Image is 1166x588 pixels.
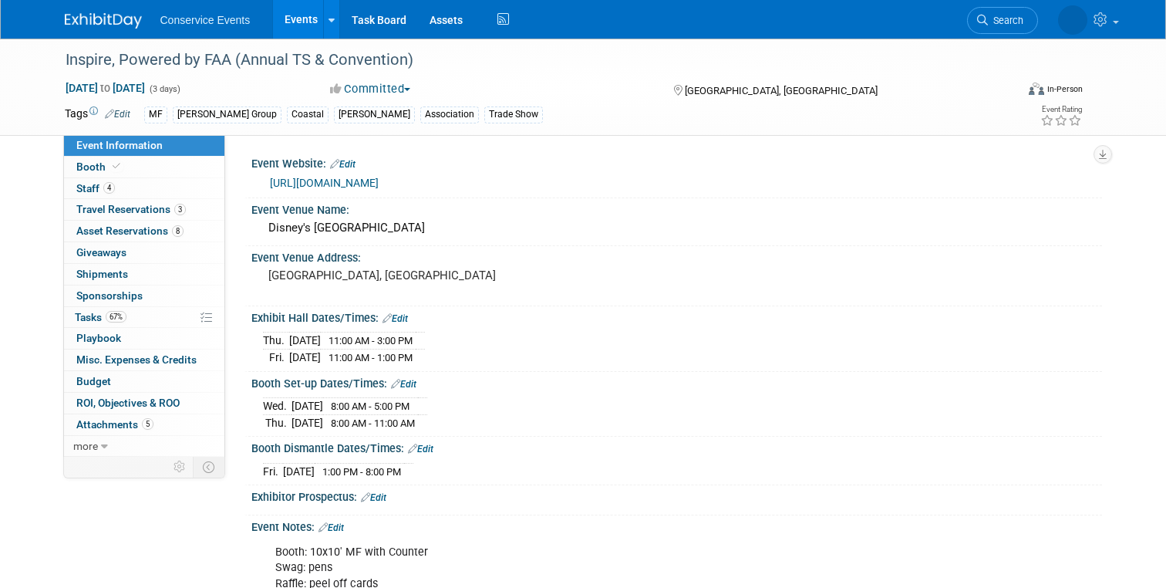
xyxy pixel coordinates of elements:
[76,397,180,409] span: ROI, Objectives & ROO
[289,333,321,350] td: [DATE]
[1046,83,1083,95] div: In-Person
[287,106,329,123] div: Coastal
[382,313,408,324] a: Edit
[64,178,224,199] a: Staff4
[76,353,197,366] span: Misc. Expenses & Credits
[64,436,224,457] a: more
[60,46,996,74] div: Inspire, Powered by FAA (Annual TS & Convention)
[251,437,1102,457] div: Booth Dismantle Dates/Times:
[289,350,321,366] td: [DATE]
[263,398,291,415] td: Wed.
[76,139,163,151] span: Event Information
[73,440,98,452] span: more
[64,307,224,328] a: Tasks67%
[329,352,413,363] span: 11:00 AM - 1:00 PM
[98,82,113,94] span: to
[251,306,1102,326] div: Exhibit Hall Dates/Times:
[268,269,589,282] pre: [GEOGRAPHIC_DATA], [GEOGRAPHIC_DATA]
[76,246,126,259] span: Giveaways
[391,379,416,390] a: Edit
[283,463,315,479] td: [DATE]
[106,311,126,323] span: 67%
[64,393,224,414] a: ROI, Objectives & ROO
[160,14,251,26] span: Conservice Events
[113,162,120,171] i: Booth reservation complete
[64,414,224,435] a: Attachments5
[325,81,416,97] button: Committed
[263,350,289,366] td: Fri.
[331,400,409,412] span: 8:00 AM - 5:00 PM
[251,372,1102,392] div: Booth Set-up Dates/Times:
[193,457,224,477] td: Toggle Event Tabs
[65,13,142,29] img: ExhibitDay
[76,161,123,173] span: Booth
[64,371,224,392] a: Budget
[291,414,323,431] td: [DATE]
[167,457,194,477] td: Personalize Event Tab Strip
[64,286,224,306] a: Sponsorships
[484,106,543,123] div: Trade Show
[408,444,433,455] a: Edit
[64,242,224,263] a: Giveaways
[76,182,115,194] span: Staff
[685,85,878,96] span: [GEOGRAPHIC_DATA], [GEOGRAPHIC_DATA]
[932,80,1083,103] div: Event Format
[64,350,224,370] a: Misc. Expenses & Credits
[331,417,415,429] span: 8:00 AM - 11:00 AM
[263,216,1090,240] div: Disney's [GEOGRAPHIC_DATA]
[988,15,1023,26] span: Search
[76,332,121,344] span: Playbook
[142,418,153,430] span: 5
[291,398,323,415] td: [DATE]
[76,203,186,215] span: Travel Reservations
[148,84,180,94] span: (3 days)
[173,106,281,123] div: [PERSON_NAME] Group
[105,109,130,120] a: Edit
[967,7,1038,34] a: Search
[172,225,184,237] span: 8
[263,414,291,431] td: Thu.
[334,106,415,123] div: [PERSON_NAME]
[64,157,224,177] a: Booth
[322,466,401,478] span: 1:00 PM - 8:00 PM
[64,328,224,349] a: Playbook
[76,375,111,387] span: Budget
[64,199,224,220] a: Travel Reservations3
[64,264,224,285] a: Shipments
[251,485,1102,505] div: Exhibitor Prospectus:
[251,515,1102,536] div: Event Notes:
[1058,5,1087,35] img: Savannah Doctor
[76,418,153,431] span: Attachments
[251,152,1102,172] div: Event Website:
[270,177,379,189] a: [URL][DOMAIN_NAME]
[361,492,386,503] a: Edit
[103,182,115,194] span: 4
[329,335,413,346] span: 11:00 AM - 3:00 PM
[1040,106,1082,113] div: Event Rating
[76,225,184,237] span: Asset Reservations
[65,106,130,123] td: Tags
[64,135,224,156] a: Event Information
[420,106,479,123] div: Association
[144,106,167,123] div: MF
[251,246,1102,265] div: Event Venue Address:
[174,204,186,215] span: 3
[76,289,143,302] span: Sponsorships
[251,198,1102,218] div: Event Venue Name:
[330,159,356,170] a: Edit
[1029,83,1044,95] img: Format-Inperson.png
[76,268,128,280] span: Shipments
[263,333,289,350] td: Thu.
[318,522,344,533] a: Edit
[75,311,126,323] span: Tasks
[64,221,224,242] a: Asset Reservations8
[263,463,283,479] td: Fri.
[65,81,146,95] span: [DATE] [DATE]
